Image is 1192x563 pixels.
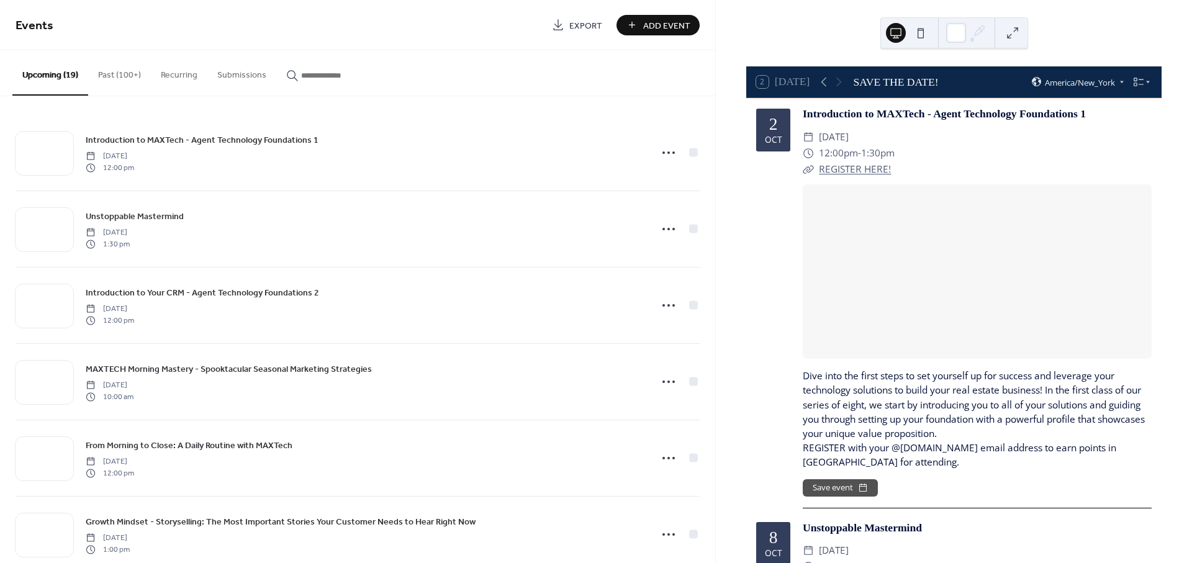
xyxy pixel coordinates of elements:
[86,391,133,402] span: 10:00 am
[858,145,861,161] span: -
[853,74,938,90] div: SAVE THE DATE!
[543,15,612,35] a: Export
[1045,78,1115,86] span: America/New_York
[819,129,849,145] span: [DATE]
[12,50,88,96] button: Upcoming (19)
[616,15,700,35] button: Add Event
[86,380,133,391] span: [DATE]
[86,238,130,250] span: 1:30 pm
[86,315,134,326] span: 12:00 pm
[86,467,134,479] span: 12:00 pm
[86,162,134,173] span: 12:00 pm
[861,145,895,161] span: 1:30pm
[765,135,782,144] div: Oct
[86,516,476,529] span: Growth Mindset - Storyselling: The Most Important Stories Your Customer Needs to Hear Right Now
[86,456,134,467] span: [DATE]
[819,163,891,176] a: REGISTER HERE!
[769,115,778,133] div: 2
[86,304,134,315] span: [DATE]
[803,521,922,534] a: Unstoppable Mastermind
[86,362,372,376] a: MAXTECH Morning Mastery - Spooktacular Seasonal Marketing Strategies
[803,145,814,161] div: ​
[819,145,858,161] span: 12:00pm
[643,19,690,32] span: Add Event
[86,134,318,147] span: Introduction to MAXTech - Agent Technology Foundations 1
[803,161,814,178] div: ​
[769,529,778,546] div: 8
[86,133,318,147] a: Introduction to MAXTech - Agent Technology Foundations 1
[803,129,814,145] div: ​
[569,19,602,32] span: Export
[16,14,53,38] span: Events
[86,227,130,238] span: [DATE]
[151,50,207,94] button: Recurring
[803,107,1086,120] a: Introduction to MAXTech - Agent Technology Foundations 1
[86,438,292,453] a: From Morning to Close: A Daily Routine with MAXTech
[803,543,814,559] div: ​
[86,209,184,223] a: Unstoppable Mastermind
[819,543,849,559] span: [DATE]
[207,50,276,94] button: Submissions
[86,286,319,300] a: Introduction to Your CRM - Agent Technology Foundations 2
[803,369,1152,469] div: Dive into the first steps to set yourself up for success and leverage your technology solutions t...
[86,515,476,529] a: Growth Mindset - Storyselling: The Most Important Stories Your Customer Needs to Hear Right Now
[86,151,134,162] span: [DATE]
[86,533,130,544] span: [DATE]
[765,549,782,557] div: Oct
[86,363,372,376] span: MAXTECH Morning Mastery - Spooktacular Seasonal Marketing Strategies
[86,210,184,223] span: Unstoppable Mastermind
[86,544,130,555] span: 1:00 pm
[86,439,292,453] span: From Morning to Close: A Daily Routine with MAXTech
[86,287,319,300] span: Introduction to Your CRM - Agent Technology Foundations 2
[88,50,151,94] button: Past (100+)
[803,479,878,497] button: Save event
